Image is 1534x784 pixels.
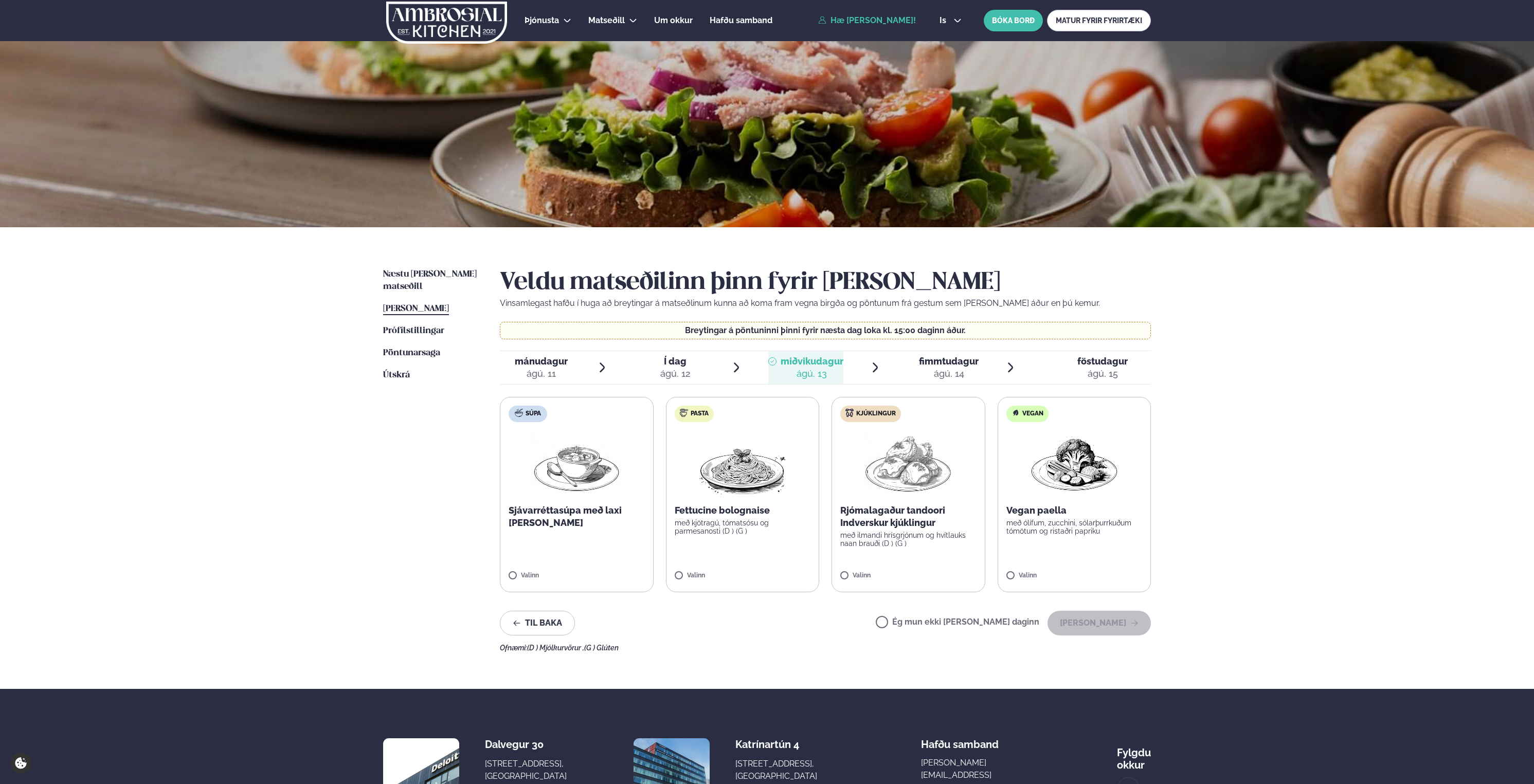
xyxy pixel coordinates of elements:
[781,356,843,367] span: miðvikudagur
[735,758,817,782] div: [STREET_ADDRESS], [GEOGRAPHIC_DATA]
[940,16,949,25] span: is
[697,430,788,496] img: Spagetti.png
[588,14,625,27] a: Matseðill
[931,16,970,25] button: is
[1012,409,1020,417] img: Vegan.svg
[383,325,444,337] a: Prófílstillingar
[525,15,559,25] span: Þjónusta
[509,504,645,529] p: Sjávarréttasúpa með laxi [PERSON_NAME]
[840,531,977,548] p: með ilmandi hrísgrjónum og hvítlauks naan brauði (D ) (G )
[1006,519,1143,535] p: með ólífum, zucchini, sólarþurrkuðum tómötum og ristaðri papriku
[531,430,622,496] img: Soup.png
[383,369,410,381] a: Útskrá
[383,349,440,357] span: Pöntunarsaga
[385,2,508,44] img: logo
[1029,430,1120,496] img: Vegan.png
[383,303,449,315] a: [PERSON_NAME]
[515,368,568,380] div: ágú. 11
[500,297,1151,309] p: Vinsamlegast hafðu í huga að breytingar á matseðlinum kunna að koma fram vegna birgða og pöntunum...
[1048,611,1151,635] button: [PERSON_NAME]
[500,644,1151,652] div: Ofnæmi:
[710,14,772,27] a: Hafðu samband
[500,268,1151,297] h2: Veldu matseðilinn þinn fyrir [PERSON_NAME]
[691,410,709,418] span: Pasta
[1022,410,1043,418] span: Vegan
[383,268,479,293] a: Næstu [PERSON_NAME] matseðill
[675,519,811,535] p: með kjötragú, tómatsósu og parmesanosti (D ) (G )
[919,368,979,380] div: ágú. 14
[526,410,541,418] span: Súpa
[515,409,523,417] img: soup.svg
[525,14,559,27] a: Þjónusta
[500,611,575,635] button: Til baka
[1006,504,1143,517] p: Vegan paella
[856,410,896,418] span: Kjúklingur
[1117,738,1151,771] div: Fylgdu okkur
[654,14,693,27] a: Um okkur
[1077,368,1128,380] div: ágú. 15
[660,368,691,380] div: ágú. 12
[680,409,688,417] img: pasta.svg
[781,368,843,380] div: ágú. 13
[984,10,1043,31] button: BÓKA BORÐ
[675,504,811,517] p: Fettucine bolognaise
[511,326,1141,335] p: Breytingar á pöntuninni þinni fyrir næsta dag loka kl. 15:00 daginn áður.
[383,347,440,359] a: Pöntunarsaga
[485,738,567,751] div: Dalvegur 30
[383,270,477,291] span: Næstu [PERSON_NAME] matseðill
[588,15,625,25] span: Matseðill
[863,430,953,496] img: Chicken-thighs.png
[383,304,449,313] span: [PERSON_NAME]
[845,409,854,417] img: chicken.svg
[818,16,916,25] a: Hæ [PERSON_NAME]!
[383,371,410,379] span: Útskrá
[840,504,977,529] p: Rjómalagaður tandoori Indverskur kjúklingur
[584,644,619,652] span: (G ) Glúten
[515,356,568,367] span: mánudagur
[1047,10,1151,31] a: MATUR FYRIR FYRIRTÆKI
[660,355,691,368] span: Í dag
[1077,356,1128,367] span: föstudagur
[383,326,444,335] span: Prófílstillingar
[527,644,584,652] span: (D ) Mjólkurvörur ,
[10,753,31,774] a: Cookie settings
[735,738,817,751] div: Katrínartún 4
[710,15,772,25] span: Hafðu samband
[919,356,979,367] span: fimmtudagur
[485,758,567,782] div: [STREET_ADDRESS], [GEOGRAPHIC_DATA]
[921,730,999,751] span: Hafðu samband
[654,15,693,25] span: Um okkur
